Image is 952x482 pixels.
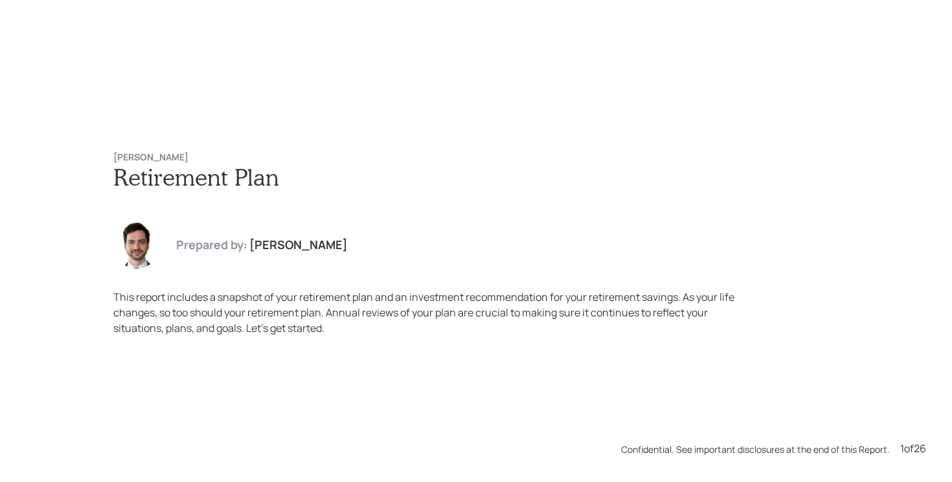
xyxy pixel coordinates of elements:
h6: [PERSON_NAME] [113,152,839,163]
img: jonah-coleman-headshot.png [113,222,160,268]
div: 1 of 26 [900,441,926,456]
h1: Retirement Plan [113,163,839,191]
h4: [PERSON_NAME] [249,238,348,252]
div: This report includes a snapshot of your retirement plan and an investment recommendation for your... [113,289,756,336]
h4: Prepared by: [176,238,247,252]
div: Confidential. See important disclosures at the end of this Report. [621,443,890,456]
